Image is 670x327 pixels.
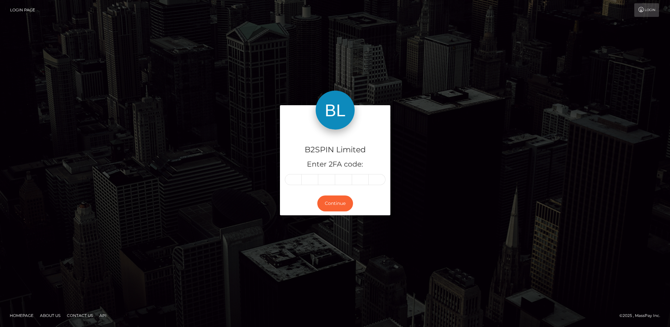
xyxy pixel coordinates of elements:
[285,144,386,156] h4: B2SPIN Limited
[7,310,36,321] a: Homepage
[37,310,63,321] a: About Us
[634,3,659,17] a: Login
[316,91,355,130] img: B2SPIN Limited
[619,312,665,319] div: © 2025 , MassPay Inc.
[64,310,95,321] a: Contact Us
[317,195,353,211] button: Continue
[10,3,35,17] a: Login Page
[285,159,386,170] h5: Enter 2FA code:
[97,310,109,321] a: API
